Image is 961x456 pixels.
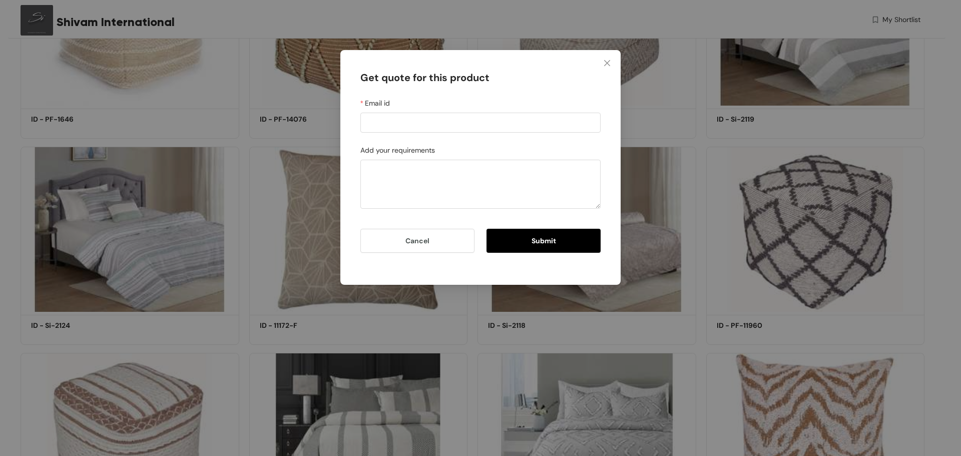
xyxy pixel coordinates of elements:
button: Cancel [360,229,474,253]
button: Submit [487,229,601,253]
span: Cancel [405,235,429,246]
input: Email id [360,113,601,133]
span: close [603,59,611,67]
label: Email id [360,98,390,109]
div: Get quote for this product [360,70,601,98]
textarea: Add your requirements [360,160,601,209]
label: Add your requirements [360,145,435,156]
button: Close [594,50,621,77]
span: Submit [532,235,556,246]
